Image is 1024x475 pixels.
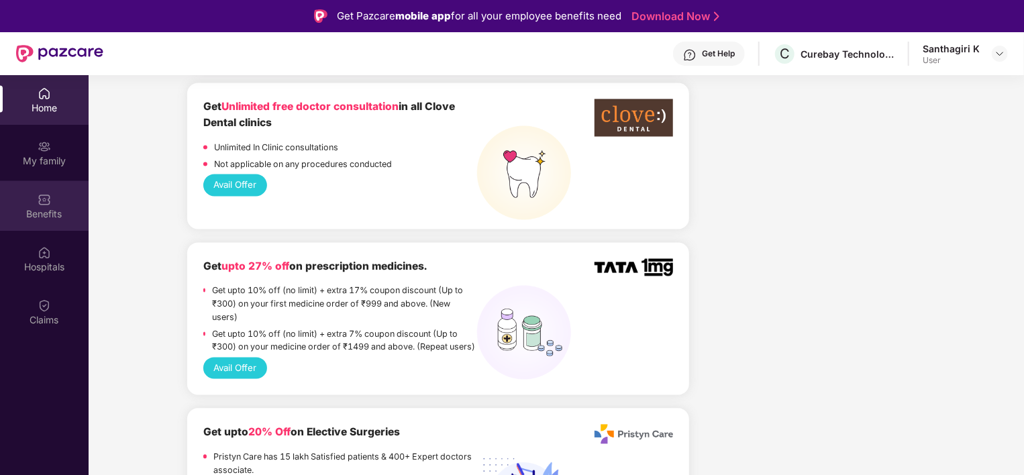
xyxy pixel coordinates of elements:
div: Get Help [702,48,735,59]
p: Get upto 10% off (no limit) + extra 17% coupon discount (Up to ₹300) on your first medicine order... [212,284,477,324]
img: clove-dental%20png.png [595,99,673,137]
p: Unlimited In Clinic consultations [214,142,338,155]
b: Get on prescription medicines. [203,260,427,273]
span: C [780,46,790,62]
img: Stroke [714,9,719,23]
img: Logo [314,9,327,23]
p: Get upto 10% off (no limit) + extra 7% coupon discount (Up to ₹300) on your medicine order of ₹14... [212,328,477,355]
b: Get upto on Elective Surgeries [203,426,400,439]
div: User [923,55,980,66]
span: upto 27% off [221,260,289,273]
img: svg+xml;base64,PHN2ZyBpZD0iQmVuZWZpdHMiIHhtbG5zPSJodHRwOi8vd3d3LnczLm9yZy8yMDAwL3N2ZyIgd2lkdGg9Ij... [38,193,51,207]
strong: mobile app [395,9,451,22]
button: Avail Offer [203,358,267,379]
img: Pristyn_Care_Logo%20(1).png [595,425,673,444]
img: svg+xml;base64,PHN2ZyB3aWR0aD0iMjAiIGhlaWdodD0iMjAiIHZpZXdCb3g9IjAgMCAyMCAyMCIgZmlsbD0ibm9uZSIgeG... [38,140,51,154]
img: svg+xml;base64,PHN2ZyBpZD0iRHJvcGRvd24tMzJ4MzIiIHhtbG5zPSJodHRwOi8vd3d3LnczLm9yZy8yMDAwL3N2ZyIgd2... [994,48,1005,59]
img: svg+xml;base64,PHN2ZyBpZD0iSGVscC0zMngzMiIgeG1sbnM9Imh0dHA6Ly93d3cudzMub3JnLzIwMDAvc3ZnIiB3aWR0aD... [683,48,697,62]
img: teeth%20high.png [477,126,571,220]
img: svg+xml;base64,PHN2ZyBpZD0iQ2xhaW0iIHhtbG5zPSJodHRwOi8vd3d3LnczLm9yZy8yMDAwL3N2ZyIgd2lkdGg9IjIwIi... [38,299,51,313]
img: medicines%20(1).png [477,286,571,380]
b: Get in all Clove Dental clinics [203,101,455,129]
p: Not applicable on any procedures conducted [214,158,392,172]
img: TATA_1mg_Logo.png [595,259,673,276]
div: Santhagiri K [923,42,980,55]
div: Get Pazcare for all your employee benefits need [337,8,621,24]
img: svg+xml;base64,PHN2ZyBpZD0iSG9tZSIgeG1sbnM9Imh0dHA6Ly93d3cudzMub3JnLzIwMDAvc3ZnIiB3aWR0aD0iMjAiIG... [38,87,51,101]
div: Curebay Technologies pvt ltd [801,48,894,60]
a: Download Now [631,9,715,23]
span: Unlimited free doctor consultation [221,101,399,113]
button: Avail Offer [203,174,267,196]
img: New Pazcare Logo [16,45,103,62]
span: 20% Off [248,426,291,439]
img: svg+xml;base64,PHN2ZyBpZD0iSG9zcGl0YWxzIiB4bWxucz0iaHR0cDovL3d3dy53My5vcmcvMjAwMC9zdmciIHdpZHRoPS... [38,246,51,260]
